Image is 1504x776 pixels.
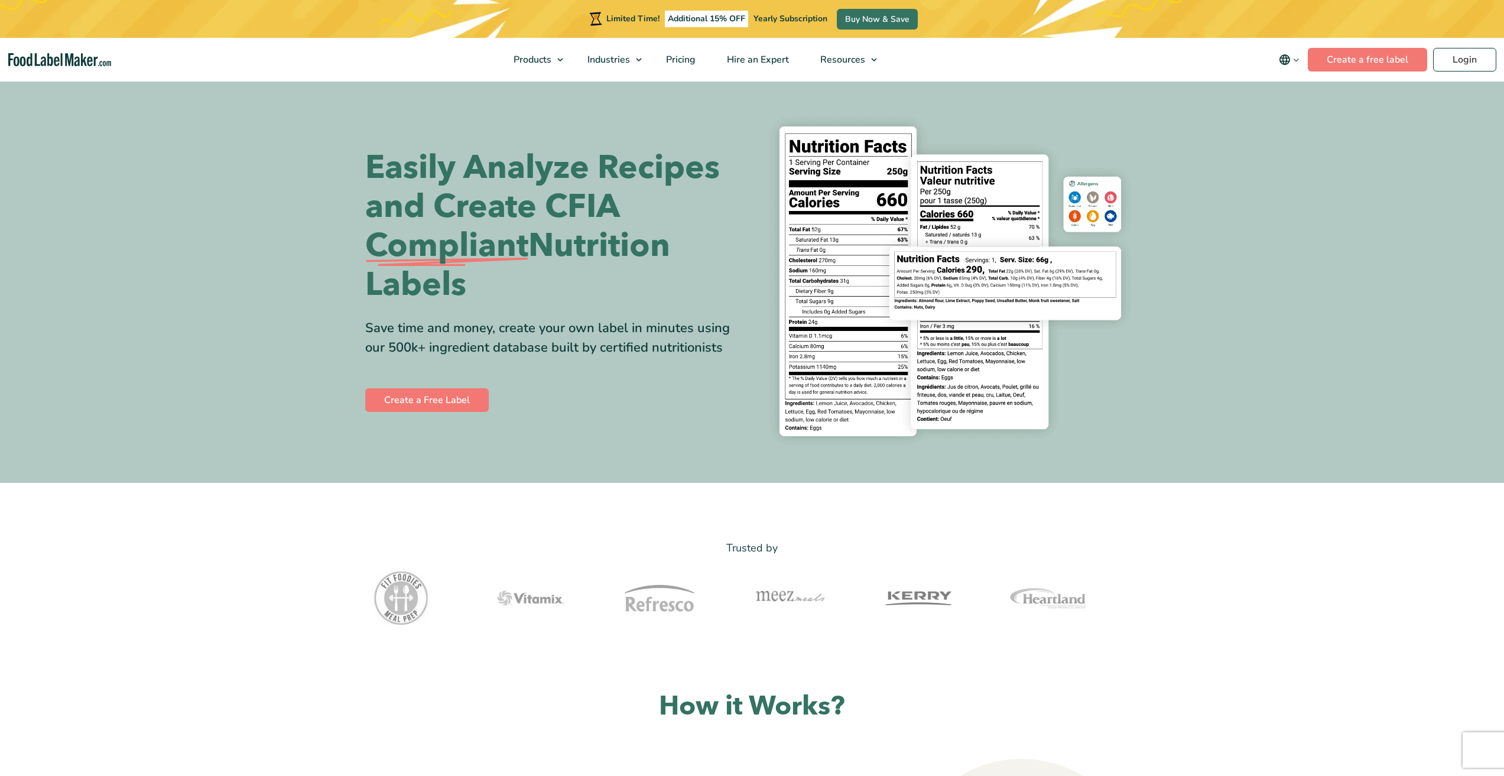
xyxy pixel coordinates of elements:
[651,38,709,82] a: Pricing
[510,53,553,66] span: Products
[584,53,631,66] span: Industries
[665,11,748,27] span: Additional 15% OFF
[365,148,743,304] h1: Easily Analyze Recipes and Create CFIA Nutrition Labels
[1433,48,1496,72] a: Login
[365,689,1139,724] h2: How it Works?
[365,388,489,412] a: Create a Free Label
[1271,48,1308,72] button: Change language
[837,9,918,30] a: Buy Now & Save
[723,53,790,66] span: Hire an Expert
[8,53,111,67] a: Food Label Maker homepage
[753,13,827,24] span: Yearly Subscription
[606,13,660,24] span: Limited Time!
[817,53,866,66] span: Resources
[712,38,802,82] a: Hire an Expert
[498,38,569,82] a: Products
[572,38,648,82] a: Industries
[805,38,883,82] a: Resources
[662,53,697,66] span: Pricing
[1308,48,1427,72] a: Create a free label
[365,319,743,358] div: Save time and money, create your own label in minutes using our 500k+ ingredient database built b...
[365,540,1139,557] p: Trusted by
[365,226,528,265] span: Compliant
